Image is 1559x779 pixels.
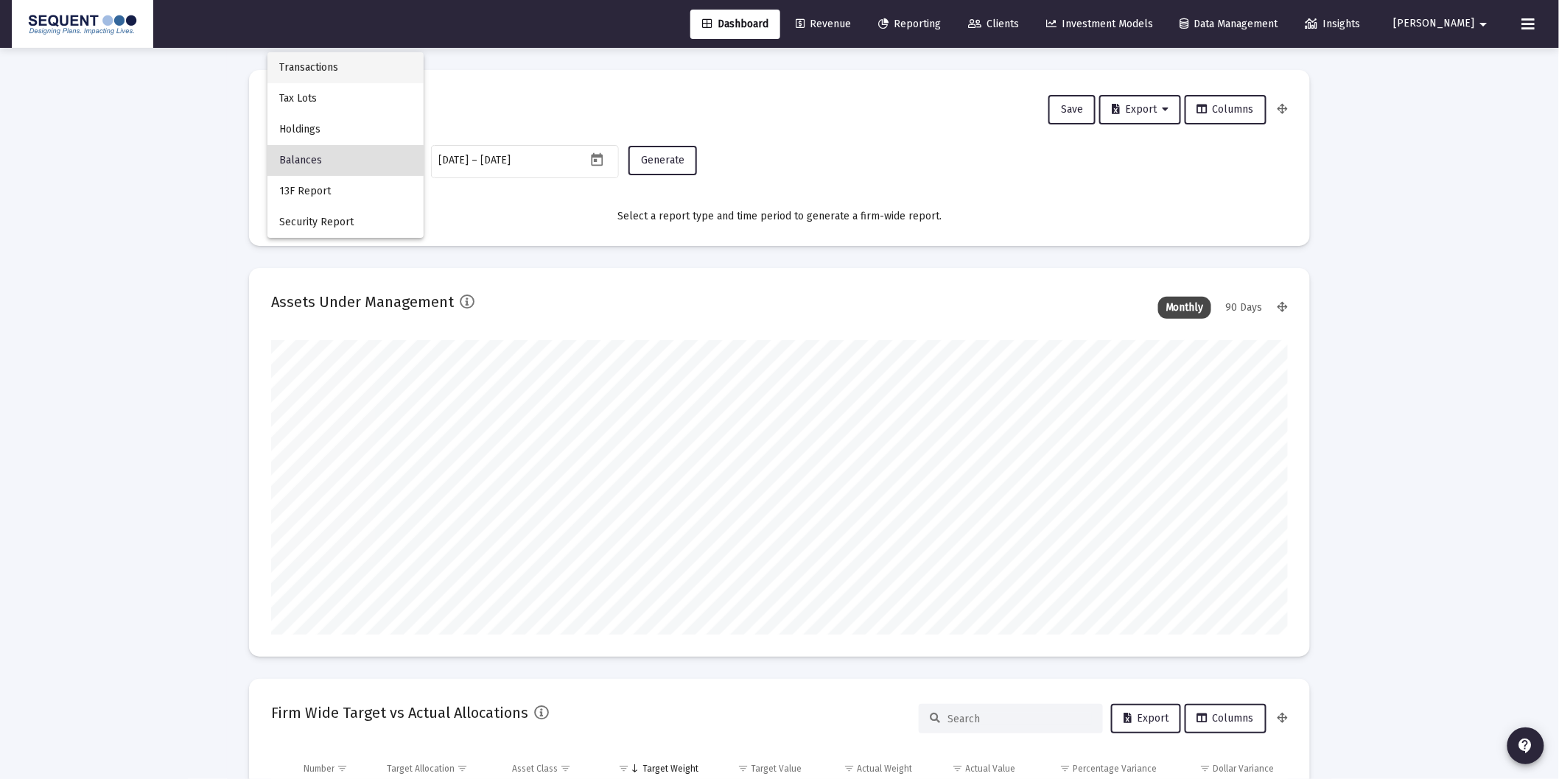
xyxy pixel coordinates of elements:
span: Transactions [279,52,412,83]
span: Holdings [279,114,412,145]
span: 13F Report [279,176,412,207]
span: Balances [279,145,412,176]
span: Tax Lots [279,83,412,114]
span: Security Report [279,207,412,238]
